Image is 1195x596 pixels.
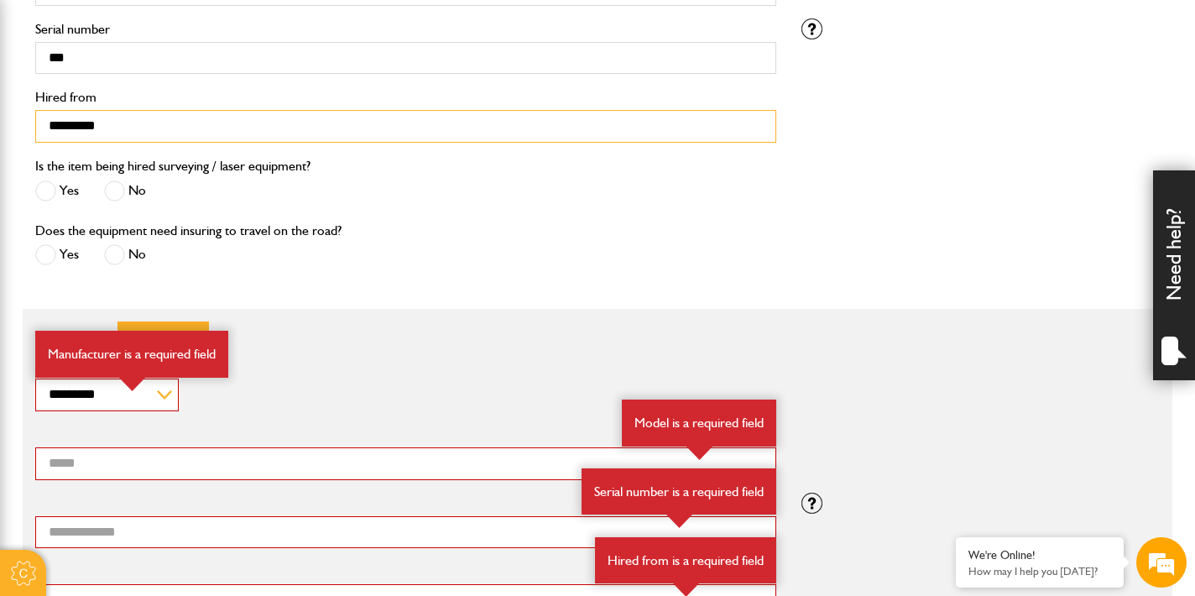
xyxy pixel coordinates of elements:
[101,327,108,343] span: 2
[119,378,145,391] img: error-box-arrow.svg
[582,468,776,515] div: Serial number is a required field
[35,224,342,238] label: Does the equipment need insuring to travel on the road?
[29,93,70,117] img: d_20077148190_company_1631870298795_20077148190
[35,91,776,104] label: Hired from
[968,548,1111,562] div: We're Online!
[1153,170,1195,380] div: Need help?
[104,180,146,201] label: No
[595,537,776,584] div: Hired from is a required field
[622,400,776,447] div: Model is a required field
[968,565,1111,578] p: How may I help you today?
[104,244,146,265] label: No
[35,180,79,201] label: Yes
[22,205,306,242] input: Enter your email address
[35,331,228,378] div: Manufacturer is a required field
[686,447,712,460] img: error-box-arrow.svg
[87,94,282,116] div: Chat with us now
[35,159,310,173] label: Is the item being hired surveying / laser equipment?
[117,322,209,349] button: Delete
[35,23,776,36] label: Serial number
[666,515,692,528] img: error-box-arrow.svg
[35,359,776,373] label: Manufacturer
[35,244,79,265] label: Yes
[22,254,306,291] input: Enter your phone number
[275,8,316,49] div: Minimize live chat window
[228,468,305,490] em: Start Chat
[35,322,776,349] p: Equipment
[22,304,306,453] textarea: Type your message and hit 'Enter'
[22,155,306,192] input: Enter your last name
